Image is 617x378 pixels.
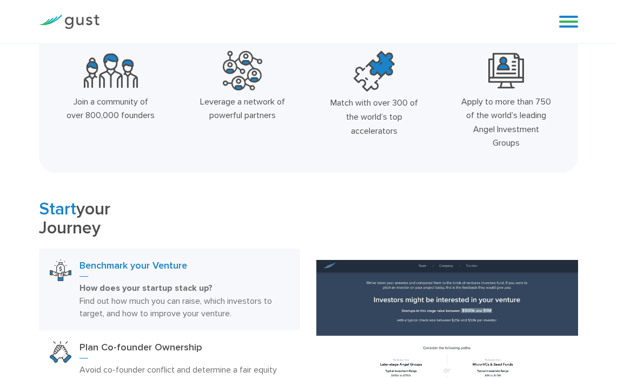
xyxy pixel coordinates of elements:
img: Benchmark Your Venture [50,259,71,281]
h2: your Journey [39,200,300,238]
img: Community Founders [84,51,138,90]
div: Join a community of over 800,000 founders [64,95,157,122]
span: Start [39,199,76,219]
img: Leading Angel Investment [488,51,524,90]
img: Gust Logo [39,15,99,29]
h3: Plan Co-founder Ownership [79,341,289,359]
img: Top Accelerators [354,51,395,92]
div: Apply to more than 750 of the world’s leading Angel Investment Groups [460,95,553,150]
div: Leverage a network of powerful partners [196,95,289,122]
a: Benchmark Your VentureBenchmark your VentureHow does your startup stack up? Find out how much you... [39,249,300,330]
img: Powerful Partners [223,51,262,90]
div: Match with over 300 of the world’s top accelerators [328,96,421,138]
h3: Benchmark your Venture [79,259,289,277]
span: Find out how much you can raise, which investors to target, and how to improve your venture. [79,296,272,318]
img: Plan Co Founder Ownership [50,341,71,363]
strong: How does your startup stack up? [79,283,213,294]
